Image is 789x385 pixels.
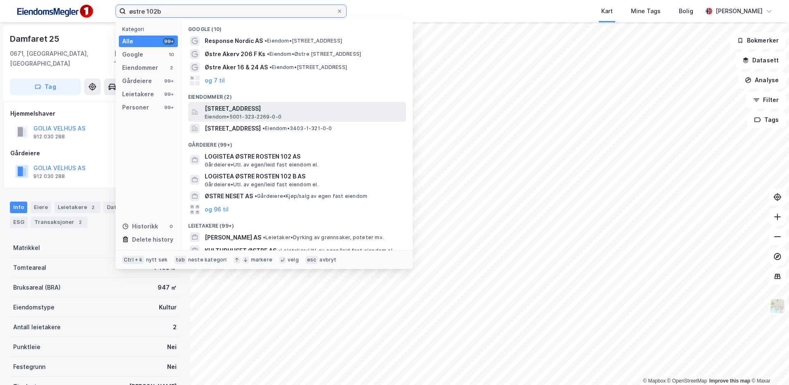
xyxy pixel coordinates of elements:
[122,63,158,73] div: Eiendommer
[255,193,257,199] span: •
[10,49,114,69] div: 0671, [GEOGRAPHIC_DATA], [GEOGRAPHIC_DATA]
[205,233,261,242] span: [PERSON_NAME] AS
[182,87,413,102] div: Eiendommer (2)
[168,51,175,58] div: 10
[167,342,177,352] div: Nei
[163,38,175,45] div: 99+
[262,125,332,132] span: Eiendom • 3403-1-321-0-0
[182,216,413,231] div: Leietakere (99+)
[205,49,265,59] span: Østre Akerv 206 F Ks
[168,223,175,230] div: 0
[770,298,785,314] img: Z
[10,78,81,95] button: Tag
[13,342,40,352] div: Punktleie
[205,114,281,120] span: Eiendom • 5001-323-2269-0-0
[33,173,65,180] div: 912 030 288
[205,124,261,133] span: [STREET_ADDRESS]
[132,235,173,245] div: Delete history
[205,171,403,181] span: LOGISTEA ØSTRE ROSTEN 102 B AS
[122,76,152,86] div: Gårdeiere
[13,283,61,292] div: Bruksareal (BRA)
[748,345,789,385] iframe: Chat Widget
[251,257,272,263] div: markere
[114,49,180,69] div: [GEOGRAPHIC_DATA], 144/701
[173,322,177,332] div: 2
[263,234,384,241] span: Leietaker • Dyrking av grønnsaker, poteter mv.
[122,50,143,59] div: Google
[267,51,269,57] span: •
[730,32,786,49] button: Bokmerker
[122,256,144,264] div: Ctrl + k
[188,257,227,263] div: neste kategori
[13,302,54,312] div: Eiendomstype
[265,38,342,44] span: Eiendom • [STREET_ADDRESS]
[643,378,666,384] a: Mapbox
[205,36,263,46] span: Response Nordic AS
[10,202,27,213] div: Info
[163,91,175,97] div: 99+
[205,181,319,188] span: Gårdeiere • Utl. av egen/leid fast eiendom el.
[305,256,318,264] div: esc
[168,64,175,71] div: 2
[174,256,187,264] div: tab
[278,247,281,254] span: •
[205,62,268,72] span: Østre Aker 16 & 24 AS
[10,32,61,45] div: Damfaret 25
[31,202,51,213] div: Eiere
[104,202,135,213] div: Datasett
[288,257,299,263] div: velg
[163,78,175,84] div: 99+
[13,243,40,253] div: Matrikkel
[10,148,180,158] div: Gårdeiere
[158,283,177,292] div: 947 ㎡
[54,202,100,213] div: Leietakere
[10,109,180,119] div: Hjemmelshaver
[267,51,361,57] span: Eiendom • Østre [STREET_ADDRESS]
[709,378,750,384] a: Improve this map
[205,152,403,162] span: LOGISTEA ØSTRE ROSTEN 102 AS
[265,38,267,44] span: •
[163,104,175,111] div: 99+
[182,135,413,150] div: Gårdeiere (99+)
[205,246,276,256] span: KULTURHUSET ØSTRE AS
[13,362,45,372] div: Festegrunn
[262,125,265,131] span: •
[159,302,177,312] div: Kultur
[182,19,413,34] div: Google (10)
[33,133,65,140] div: 912 030 288
[122,221,158,231] div: Historikk
[76,218,84,226] div: 2
[122,102,149,112] div: Personer
[319,257,336,263] div: avbryt
[738,72,786,88] button: Analyse
[269,64,347,71] span: Eiendom • [STREET_ADDRESS]
[13,322,61,332] div: Antall leietakere
[13,263,46,273] div: Tomteareal
[205,104,403,114] span: [STREET_ADDRESS]
[667,378,707,384] a: OpenStreetMap
[146,257,168,263] div: nytt søk
[122,89,154,99] div: Leietakere
[263,234,265,240] span: •
[601,6,613,16] div: Kart
[205,204,229,214] button: og 96 til
[255,193,367,200] span: Gårdeiere • Kjøp/salg av egen fast eiendom
[679,6,693,16] div: Bolig
[122,26,178,32] div: Kategori
[13,2,96,21] img: F4PB6Px+NJ5v8B7XTbfpPpyloAAAAASUVORK5CYII=
[278,247,394,254] span: Leietaker • Utl. av egen/leid fast eiendom el.
[747,112,786,128] button: Tags
[205,162,319,168] span: Gårdeiere • Utl. av egen/leid fast eiendom el.
[716,6,763,16] div: [PERSON_NAME]
[205,191,253,201] span: ØSTRE NESET AS
[89,203,97,212] div: 2
[126,5,336,17] input: Søk på adresse, matrikkel, gårdeiere, leietakere eller personer
[746,92,786,108] button: Filter
[10,216,28,228] div: ESG
[269,64,272,70] span: •
[205,76,225,86] button: og 7 til
[735,52,786,69] button: Datasett
[122,36,133,46] div: Alle
[631,6,661,16] div: Mine Tags
[167,362,177,372] div: Nei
